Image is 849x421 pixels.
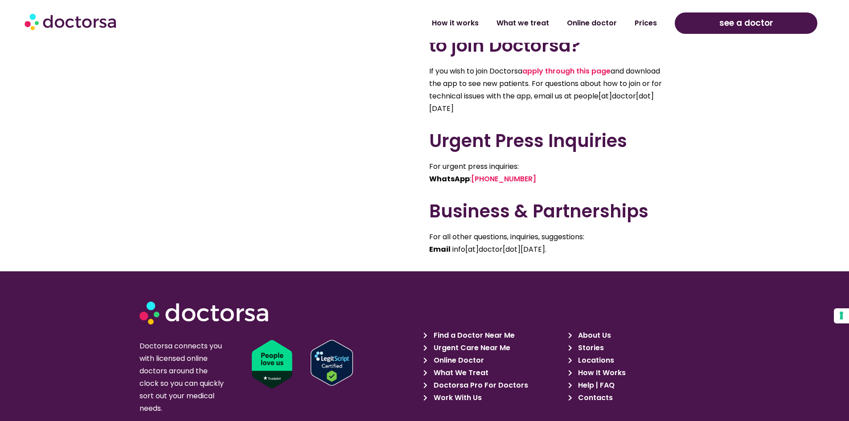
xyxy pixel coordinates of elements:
p: : [429,160,670,185]
a: Prices [626,13,666,33]
span: About Us [576,329,611,342]
a: [PHONE_NUMBER] [471,174,536,184]
a: Verify LegitScript Approval for www.doctorsa.com [311,340,430,386]
a: see a doctor [675,12,817,34]
h2: Urgent Press Inquiries [429,130,670,151]
span: Contacts [576,392,613,404]
span: Online Doctor [431,354,484,367]
button: Your consent preferences for tracking technologies [834,308,849,323]
a: Find a Doctor Near Me [423,329,563,342]
span: Locations [576,354,614,367]
h2: Business & Partnerships [429,200,670,222]
span: For urgent press inquiries: [429,161,519,172]
span: Help | FAQ [576,379,615,392]
span: How It Works [576,367,626,379]
a: Contacts [568,392,708,404]
span: Stories [576,342,604,354]
a: Doctorsa Pro For Doctors [423,379,563,392]
p: Doctorsa connects you with licensed online doctors around the clock so you can quickly sort out y... [139,340,227,415]
a: How It Works [568,367,708,379]
a: Stories [568,342,708,354]
a: Online Doctor [423,354,563,367]
img: Verify Approval for www.doctorsa.com [311,340,353,386]
a: Urgent Care Near Me [423,342,563,354]
a: About Us [568,329,708,342]
a: Help | FAQ [568,379,708,392]
span: For all other questions, inquiries, suggestions: [429,232,584,242]
a: Online doctor [558,13,626,33]
span: Find a Doctor Near Me [431,329,515,342]
h2: Are you a doctor and want to join Doctorsa? [429,13,670,56]
strong: Email [429,244,451,254]
a: Locations [568,354,708,367]
span: see a doctor [719,16,773,30]
span: Urgent Care Near Me [431,342,510,354]
span: Doctorsa Pro For Doctors [431,379,528,392]
a: What we treat [488,13,558,33]
a: How it works [423,13,488,33]
a: apply through this page [522,66,611,76]
strong: WhatsApp [429,174,470,184]
nav: Menu [219,13,666,33]
span: What We Treat [431,367,488,379]
a: What We Treat [423,367,563,379]
p: If you wish to join Doctorsa and download the app to see new patients. For questions about how to... [429,65,670,115]
a: Work With Us [423,392,563,404]
span: info[at]doctor[dot][DATE]. [452,244,546,254]
span: Work With Us [431,392,482,404]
